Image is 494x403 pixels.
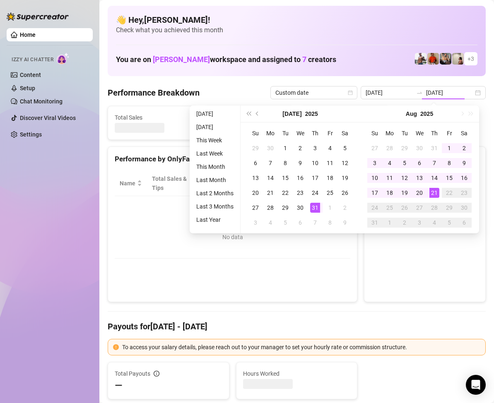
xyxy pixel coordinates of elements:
img: logo-BBDzfeDw.svg [7,12,69,21]
div: Est. Hours Worked [204,174,242,192]
span: to [416,89,423,96]
h4: Performance Breakdown [108,87,200,98]
span: calendar [348,90,353,95]
a: Content [20,72,41,78]
span: Name [120,179,135,188]
span: — [115,379,123,392]
h4: Payouts for [DATE] - [DATE] [108,321,486,332]
span: [PERSON_NAME] [153,55,210,64]
a: Settings [20,131,42,138]
span: Sales / Hour [258,174,284,192]
div: Open Intercom Messenger [466,375,486,395]
a: Setup [20,85,35,91]
img: George [440,53,451,65]
th: Chat Conversion [296,171,351,196]
span: Messages Sent [307,113,383,122]
span: Check what you achieved this month [116,26,477,35]
span: Active Chats [211,113,286,122]
span: Chat Conversion [301,174,339,192]
input: End date [426,88,473,97]
a: Discover Viral Videos [20,115,76,121]
img: AI Chatter [57,53,70,65]
div: Performance by OnlyFans Creator [115,154,350,165]
img: JUSTIN [415,53,427,65]
img: Justin [427,53,439,65]
div: No data [123,233,342,242]
img: Ralphy [452,53,464,65]
th: Name [115,171,147,196]
span: Custom date [275,86,352,99]
span: info-circle [154,371,159,377]
span: Hours Worked [243,369,351,378]
div: To access your salary details, please reach out to your manager to set your hourly rate or commis... [122,343,480,352]
span: Total Sales & Tips [152,174,188,192]
div: Sales by OnlyFans Creator [371,154,479,165]
span: Total Payouts [115,369,150,378]
th: Sales / Hour [253,171,295,196]
a: Chat Monitoring [20,98,63,105]
span: exclamation-circle [113,344,119,350]
span: Total Sales [115,113,190,122]
input: Start date [366,88,413,97]
span: + 3 [467,54,474,63]
th: Total Sales & Tips [147,171,199,196]
span: swap-right [416,89,423,96]
span: Izzy AI Chatter [12,56,53,64]
a: Home [20,31,36,38]
h4: 👋 Hey, [PERSON_NAME] ! [116,14,477,26]
span: 7 [302,55,306,64]
h1: You are on workspace and assigned to creators [116,55,336,64]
